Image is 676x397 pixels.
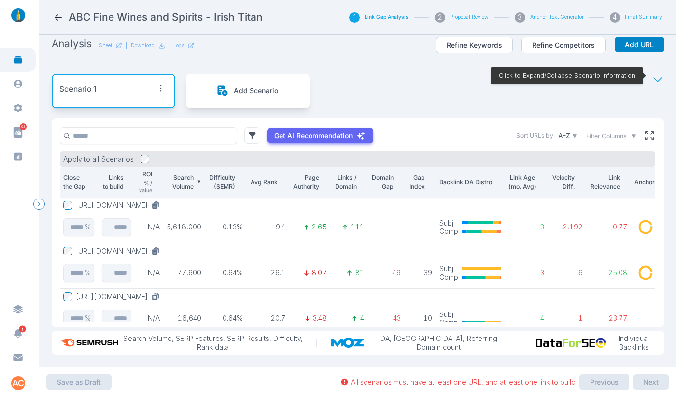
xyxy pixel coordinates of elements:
[439,273,458,282] p: Comp
[551,314,583,323] p: 1
[274,131,353,140] p: Get AI Recommendation
[250,268,285,277] p: 26.1
[167,268,201,277] p: 77,600
[558,131,570,140] p: A-Z
[349,12,360,23] div: 1
[85,314,91,323] p: %
[63,155,134,164] p: Apply to all Scenarios
[408,268,432,277] p: 39
[250,223,285,231] p: 9.4
[408,223,432,231] p: -
[516,131,553,140] label: Sort URLs by
[436,37,513,54] button: Refine Keywords
[234,86,278,95] p: Add Scenario
[615,37,664,53] button: Add URL
[351,223,364,231] p: 111
[515,12,525,23] div: 3
[408,314,432,323] p: 10
[142,170,152,179] p: ROI
[208,268,243,277] p: 0.64%
[551,268,583,277] p: 6
[508,268,545,277] p: 3
[8,8,28,22] img: linklaunch_small.2ae18699.png
[610,12,620,23] div: 4
[76,201,164,210] button: [URL][DOMAIN_NAME]
[435,12,445,23] div: 2
[586,132,637,141] button: Filter Columns
[579,374,629,391] button: Previous
[590,268,628,277] p: 25.08
[217,85,278,97] button: Add Scenario
[586,132,626,141] span: Filter Columns
[46,374,112,391] button: Save as Draft
[267,128,373,143] button: Get AI Recommendation
[312,223,327,231] p: 2.65
[351,378,576,387] p: All scenarios must have at least one URL, and at least one link to build
[439,219,458,227] p: Subj
[439,318,458,327] p: Comp
[250,314,285,323] p: 20.7
[499,71,635,80] p: Click to Expand/Collapse Scenario Information
[590,173,620,191] p: Link Relevance
[292,173,319,191] p: Page Authority
[131,42,155,49] p: Download
[313,314,327,323] p: 3.48
[371,223,401,231] p: -
[530,14,584,21] button: Anchor Text Generator
[208,223,243,231] p: 0.13%
[85,223,91,231] p: %
[331,338,369,348] img: moz_logo.a3998d80.png
[208,314,243,323] p: 0.64%
[99,42,112,49] p: Sheet
[167,173,194,191] p: Search Volume
[76,292,164,301] button: [URL][DOMAIN_NAME]
[167,223,201,231] p: 5,618,000
[551,223,583,231] p: 2,192
[508,173,537,191] p: Link Age (mo. Avg)
[69,10,263,24] h2: ABC Fine Wines and Spirits - Irish Titan
[590,314,628,323] p: 23.77
[138,268,160,277] p: N/A
[138,180,152,194] p: % / value
[371,268,401,277] p: 49
[59,84,96,96] p: Scenario 1
[508,223,545,231] p: 3
[360,314,364,323] p: 4
[208,173,235,191] p: Difficulty (SEMR)
[63,173,87,191] p: Close the Gap
[85,268,91,277] p: %
[58,334,123,351] img: semrush_logo.573af308.png
[450,14,489,21] button: Proposal Review
[439,310,458,319] p: Subj
[101,173,124,191] p: Links to build
[439,264,458,273] p: Subj
[536,338,611,348] img: data_for_seo_logo.e5120ddb.png
[20,123,27,130] span: 63
[334,173,357,191] p: Links / Domain
[138,223,160,231] p: N/A
[521,37,606,54] button: Refine Competitors
[355,268,364,277] p: 81
[76,247,164,255] button: [URL][DOMAIN_NAME]
[369,334,508,351] p: DA, [GEOGRAPHIC_DATA], Referring Domain count
[52,37,92,51] h2: Analysis
[371,173,394,191] p: Domain Gap
[99,42,127,49] a: Sheet|
[439,178,501,187] p: Backlink DA Distro
[408,173,425,191] p: Gap Index
[439,227,458,236] p: Comp
[312,268,327,277] p: 8.07
[250,178,278,187] p: Avg Rank
[371,314,401,323] p: 43
[138,314,160,323] p: N/A
[365,14,409,21] button: Link Gap Analysis
[557,130,579,142] button: A-Z
[508,314,545,323] p: 4
[633,374,669,390] button: Next
[173,42,184,49] p: Logs
[590,223,628,231] p: 0.77
[611,334,657,351] p: Individual Backlinks
[625,14,662,21] button: Final Summary
[169,42,195,49] div: |
[551,173,575,191] p: Velocity Diff.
